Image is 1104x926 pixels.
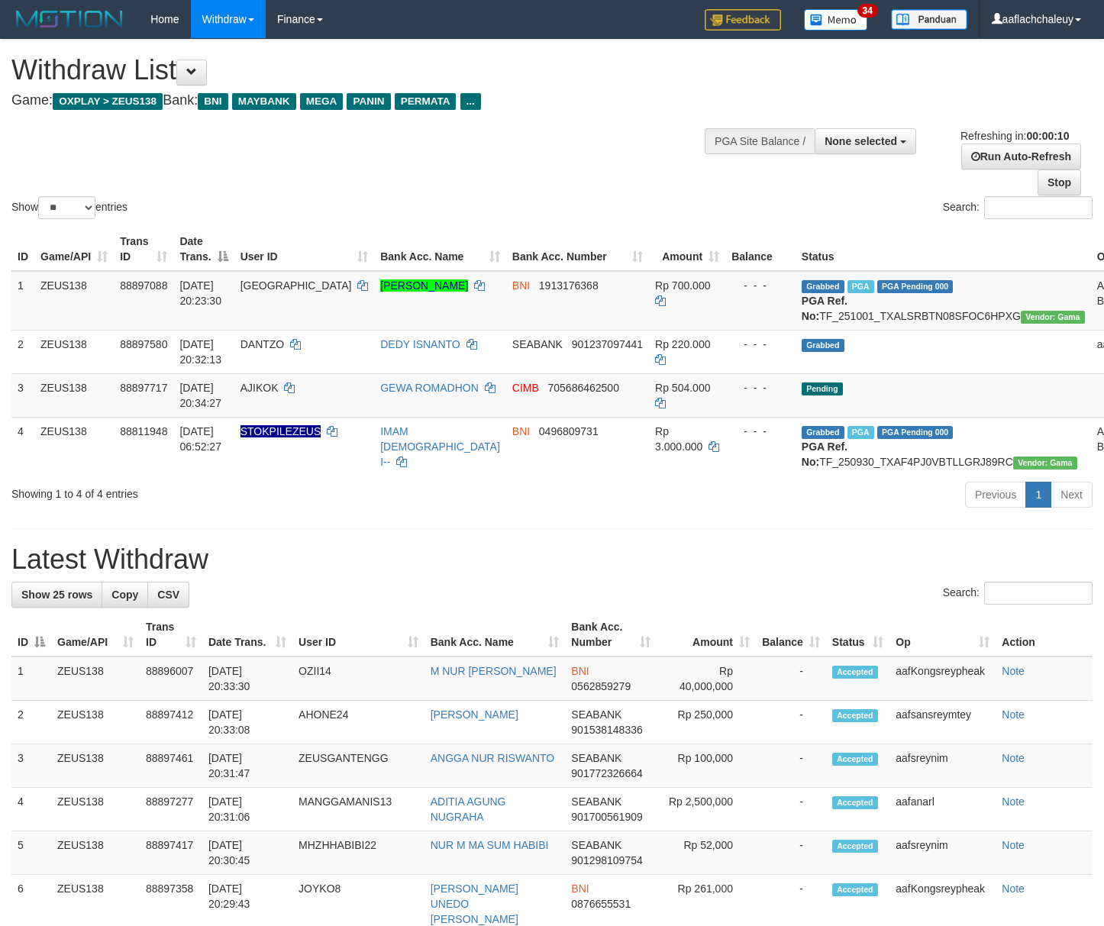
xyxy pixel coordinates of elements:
[655,382,710,394] span: Rp 504.000
[960,130,1069,142] span: Refreshing in:
[120,338,167,350] span: 88897580
[705,9,781,31] img: Feedback.jpg
[431,665,557,677] a: M NUR [PERSON_NAME]
[460,93,481,110] span: ...
[11,582,102,608] a: Show 25 rows
[11,701,51,744] td: 2
[11,271,34,331] td: 1
[11,227,34,271] th: ID
[202,788,292,831] td: [DATE] 20:31:06
[512,279,530,292] span: BNI
[796,271,1091,331] td: TF_251001_TXALSRBTN08SFOC6HPXG
[232,93,296,110] span: MAYBANK
[571,795,621,808] span: SEABANK
[832,796,878,809] span: Accepted
[198,93,228,110] span: BNI
[802,440,847,468] b: PGA Ref. No:
[657,613,756,657] th: Amount: activate to sort column ascending
[832,840,878,853] span: Accepted
[11,93,721,108] h4: Game: Bank:
[11,831,51,875] td: 5
[51,657,140,701] td: ZEUS138
[300,93,344,110] span: MEGA
[202,831,292,875] td: [DATE] 20:30:45
[11,657,51,701] td: 1
[1038,169,1081,195] a: Stop
[571,724,642,736] span: Copy 901538148336 to clipboard
[102,582,148,608] a: Copy
[202,657,292,701] td: [DATE] 20:33:30
[431,708,518,721] a: [PERSON_NAME]
[571,752,621,764] span: SEABANK
[51,831,140,875] td: ZEUS138
[1025,482,1051,508] a: 1
[111,589,138,601] span: Copy
[292,701,424,744] td: AHONE24
[996,613,1093,657] th: Action
[1051,482,1093,508] a: Next
[756,613,826,657] th: Balance: activate to sort column ascending
[571,680,631,692] span: Copy 0562859279 to clipboard
[1002,708,1025,721] a: Note
[11,417,34,476] td: 4
[731,278,789,293] div: - - -
[1002,665,1025,677] a: Note
[240,338,285,350] span: DANTZO
[965,482,1026,508] a: Previous
[1002,752,1025,764] a: Note
[539,425,599,437] span: Copy 0496809731 to clipboard
[34,417,114,476] td: ZEUS138
[571,839,621,851] span: SEABANK
[1002,839,1025,851] a: Note
[547,382,618,394] span: Copy 705686462500 to clipboard
[571,854,642,866] span: Copy 901298109754 to clipboard
[725,227,796,271] th: Balance
[889,657,996,701] td: aafKongsreypheak
[202,701,292,744] td: [DATE] 20:33:08
[943,582,1093,605] label: Search:
[157,589,179,601] span: CSV
[11,55,721,86] h1: Withdraw List
[825,135,897,147] span: None selected
[847,280,874,293] span: Marked by aafpengsreynich
[140,613,202,657] th: Trans ID: activate to sort column ascending
[571,811,642,823] span: Copy 901700561909 to clipboard
[431,795,506,823] a: ADITIA AGUNG NUGRAHA
[889,831,996,875] td: aafsreynim
[202,744,292,788] td: [DATE] 20:31:47
[424,613,566,657] th: Bank Acc. Name: activate to sort column ascending
[756,744,826,788] td: -
[240,425,321,437] span: Nama rekening ada tanda titik/strip, harap diedit
[380,338,460,350] a: DEDY ISNANTO
[891,9,967,30] img: panduan.png
[1002,795,1025,808] a: Note
[512,338,563,350] span: SEABANK
[34,373,114,417] td: ZEUS138
[1013,457,1077,469] span: Vendor URL: https://trx31.1velocity.biz
[1026,130,1069,142] strong: 00:00:10
[877,426,954,439] span: PGA Pending
[173,227,234,271] th: Date Trans.: activate to sort column descending
[961,144,1081,169] a: Run Auto-Refresh
[802,426,844,439] span: Grabbed
[11,613,51,657] th: ID: activate to sort column descending
[147,582,189,608] a: CSV
[292,831,424,875] td: MHZHHABIBI22
[571,898,631,910] span: Copy 0876655531 to clipboard
[380,425,500,468] a: IMAM [DEMOGRAPHIC_DATA] I--
[11,330,34,373] td: 2
[832,666,878,679] span: Accepted
[512,425,530,437] span: BNI
[140,744,202,788] td: 88897461
[34,271,114,331] td: ZEUS138
[140,701,202,744] td: 88897412
[34,330,114,373] td: ZEUS138
[120,279,167,292] span: 88897088
[11,544,1093,575] h1: Latest Withdraw
[539,279,599,292] span: Copy 1913176368 to clipboard
[832,883,878,896] span: Accepted
[506,227,649,271] th: Bank Acc. Number: activate to sort column ascending
[140,831,202,875] td: 88897417
[731,424,789,439] div: - - -
[731,380,789,395] div: - - -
